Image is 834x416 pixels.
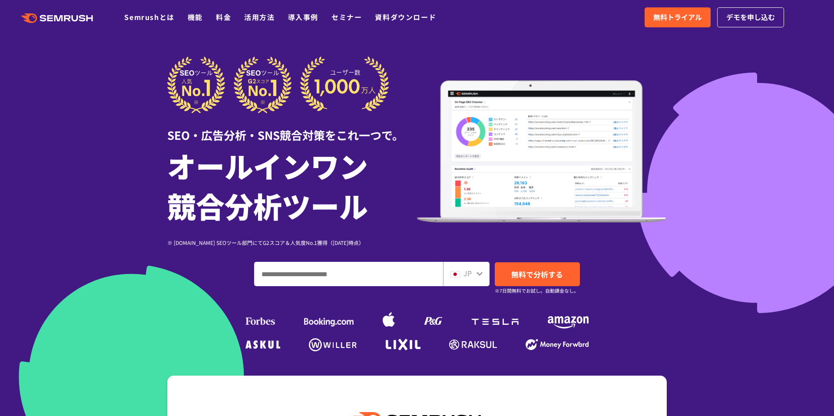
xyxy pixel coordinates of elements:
[495,262,580,286] a: 無料で分析する
[645,7,711,27] a: 無料トライアル
[188,12,203,22] a: 機能
[653,12,702,23] span: 無料トライアル
[495,287,579,295] small: ※7日間無料でお試し。自動課金なし。
[726,12,775,23] span: デモを申し込む
[124,12,174,22] a: Semrushとは
[167,113,417,143] div: SEO・広告分析・SNS競合対策をこれ一つで。
[331,12,362,22] a: セミナー
[255,262,443,286] input: ドメイン、キーワードまたはURLを入力してください
[463,268,472,278] span: JP
[511,269,563,280] span: 無料で分析する
[375,12,436,22] a: 資料ダウンロード
[167,145,417,225] h1: オールインワン 競合分析ツール
[288,12,318,22] a: 導入事例
[216,12,231,22] a: 料金
[167,238,417,247] div: ※ [DOMAIN_NAME] SEOツール部門にてG2スコア＆人気度No.1獲得（[DATE]時点）
[717,7,784,27] a: デモを申し込む
[244,12,275,22] a: 活用方法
